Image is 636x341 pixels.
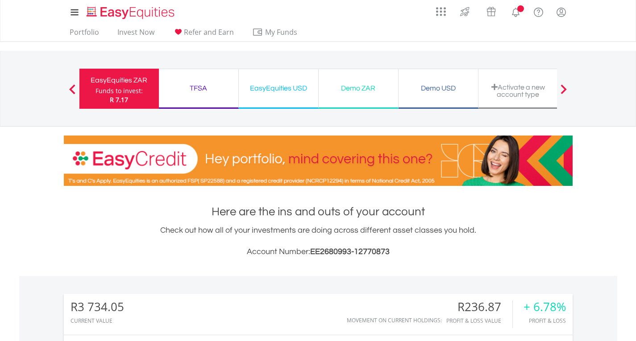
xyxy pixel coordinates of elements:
[64,204,573,220] h1: Here are the ins and outs of your account
[64,224,573,258] div: Check out how all of your investments are doing across different asset classes you hold.
[436,7,446,16] img: grid-menu-icon.svg
[347,317,442,323] div: Movement on Current Holdings:
[524,318,566,324] div: Profit & Loss
[64,246,573,258] h3: Account Number:
[164,82,233,94] div: TFSA
[184,27,234,37] span: Refer and Earn
[457,4,472,19] img: thrive-v2.svg
[252,26,311,38] span: My Funds
[446,318,512,324] div: Profit & Loss Value
[527,2,550,20] a: FAQ's and Support
[110,95,128,104] span: R 7.17
[484,83,553,98] div: Activate a new account type
[484,4,499,19] img: vouchers-v2.svg
[324,82,393,94] div: Demo ZAR
[66,28,103,41] a: Portfolio
[244,82,313,94] div: EasyEquities USD
[430,2,452,16] a: AppsGrid
[446,300,512,313] div: R236.87
[71,318,124,324] div: CURRENT VALUE
[83,2,178,20] a: Home page
[404,82,473,94] div: Demo USD
[114,28,158,41] a: Invest Now
[85,5,178,20] img: EasyEquities_Logo.png
[310,247,390,256] span: EE2680993-12770873
[524,300,566,313] div: + 6.78%
[96,86,143,95] div: Funds to invest:
[550,2,573,22] a: My Profile
[85,74,154,86] div: EasyEquities ZAR
[478,2,504,19] a: Vouchers
[504,2,527,20] a: Notifications
[71,300,124,313] div: R3 734.05
[169,28,237,41] a: Refer and Earn
[64,136,573,186] img: EasyCredit Promotion Banner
